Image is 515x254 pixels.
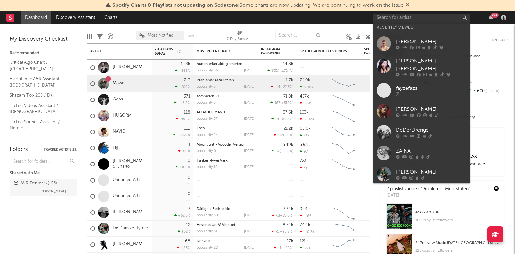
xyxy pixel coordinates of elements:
a: TikTok Sounds Assistant / Nordics [10,118,71,132]
div: 189k playlist followers [415,216,499,224]
span: -1 [276,214,279,218]
div: # 17 on New Music [DATE] [GEOGRAPHIC_DATA] [415,239,499,247]
div: 66.6k [300,127,311,131]
a: [PERSON_NAME] & Charlo [113,159,148,170]
div: ( ) [271,230,293,234]
a: [PERSON_NAME] [113,65,146,70]
div: -183 % [177,246,190,250]
div: popularity: 34 [197,85,218,89]
span: -1 [276,230,279,234]
div: Folders [10,146,28,154]
svg: Chart title [329,92,358,108]
a: Shazam Top 200 / DK [10,92,71,99]
a: Gobs [113,97,123,102]
div: ALTMULIGMAND [197,111,255,114]
div: popularity: 31 [197,230,217,233]
div: popularity: 30 [197,214,218,217]
a: ALTMULIGMAND [197,111,225,114]
svg: Chart title [329,221,358,237]
a: De Danske Hyrder [113,226,148,231]
div: popularity: 36 [197,69,218,72]
div: [PERSON_NAME] [396,105,467,113]
a: Tanker Flyver Væk [197,159,228,163]
div: Tanker Flyver Væk [197,159,255,163]
div: 21.2k [284,127,293,131]
a: Dashboard [21,11,51,24]
div: popularity: 12 [197,165,217,169]
div: 97 [300,149,308,154]
a: #16on100 dk189kplaylist followers [381,203,504,234]
div: DeDerDrenge [396,126,467,134]
div: 9.01k [300,207,310,211]
div: 3.34k [283,207,293,211]
a: DeDerDrenge [373,122,470,143]
span: -20 % [284,134,292,137]
div: 1 [188,143,190,147]
button: Save [187,34,195,38]
div: +1.22k % [173,133,190,137]
div: [DATE] [244,133,255,137]
div: # 16 on 100 dk [415,209,499,216]
div: Artist [90,49,139,53]
div: 13 x [443,153,502,160]
div: 27k [286,239,293,243]
span: -102 % [282,246,292,250]
div: Instagram Followers [261,47,284,55]
div: [PERSON_NAME] [396,168,467,176]
div: +665 % [175,69,190,73]
span: +83.3 % [280,214,292,218]
a: hun mærker aldrig smerten. [197,62,243,66]
div: -3 [186,207,190,211]
div: 0 [188,192,190,196]
div: -9 [300,165,308,170]
a: HUGORM [113,113,132,118]
div: Loco [197,127,255,130]
div: 71.8k [283,94,293,99]
a: Discovery Assistant [51,11,100,24]
span: +518 % [281,101,292,105]
div: Shared with Me [10,169,77,177]
div: 8.74k [283,223,293,227]
span: +200 % [485,90,499,93]
span: 632 [272,69,278,73]
div: 0 [188,176,190,180]
span: +1.72k % [279,69,292,73]
div: 7-Day Fans Added (7-Day Fans Added) [227,27,252,46]
a: Dårligste Bedste Idé [197,207,230,211]
a: [PERSON_NAME] [113,242,146,247]
span: 24 [276,150,280,153]
div: 103k [300,110,309,115]
div: [DATE] [244,165,255,169]
div: Spotify Followers [364,47,387,55]
div: 212 [300,133,309,137]
div: 0 [364,204,396,220]
div: Dårligste Bedste Idé [197,207,255,211]
span: -27.3 % [281,85,292,89]
div: sommeren 21 [197,95,255,98]
span: Spotify Charts & Playlists not updating on Sodatone [112,3,238,8]
div: A&R Denmark ( 163 ) [14,180,57,187]
span: +93.8 % [280,230,292,234]
span: -89.8 % [280,118,292,121]
span: 167 [275,101,280,105]
div: Moonlight - Vocoder Version [197,143,255,146]
div: [DATE] [244,214,255,217]
a: Algorithmic A&R Assistant ([GEOGRAPHIC_DATA]) [10,75,71,89]
div: fayzefaza [396,84,467,92]
span: Most Notified [148,33,173,38]
a: Hovedet Ud Af Vinduet [197,223,235,227]
span: +500 % [281,150,292,153]
div: 600 [466,87,509,96]
a: sommeren 21 [197,95,219,98]
div: My Discovery Checklist [10,35,77,43]
div: [DATE] [244,69,255,72]
div: 0 [364,156,396,172]
div: popularity: 54 [197,101,218,105]
div: +62.5 % [174,213,190,218]
div: popularity: 24 [197,133,218,137]
a: Critical Algo Chart / [GEOGRAPHIC_DATA] [10,59,71,72]
div: -12 [184,223,190,227]
a: Charts [100,11,122,24]
div: [DATE] [244,149,255,153]
div: +209 % [175,85,190,89]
